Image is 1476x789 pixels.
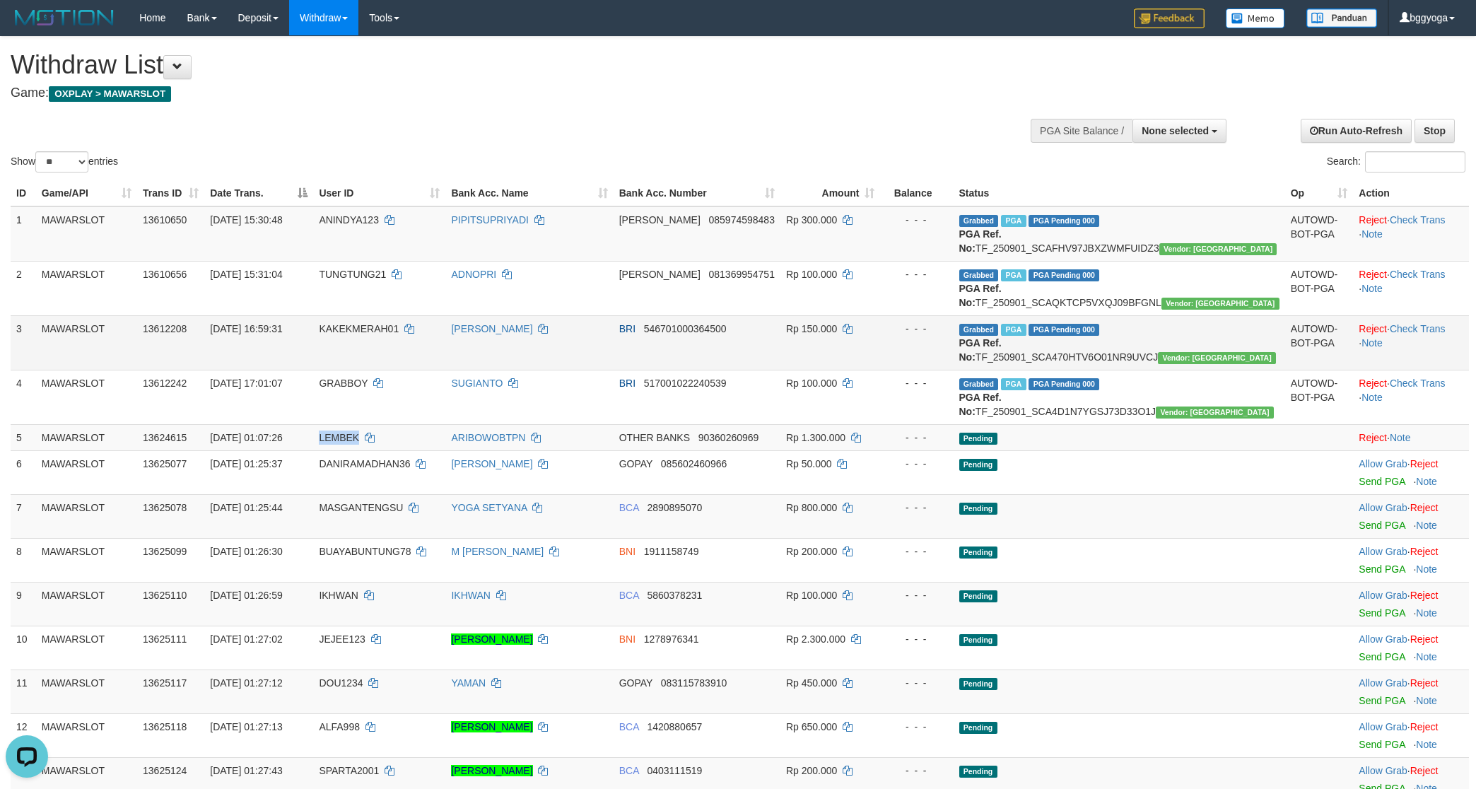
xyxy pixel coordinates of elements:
[1361,392,1383,403] a: Note
[644,546,699,557] span: Copy 1911158749 to clipboard
[36,180,137,206] th: Game/API: activate to sort column ascending
[143,432,187,443] span: 13624615
[619,432,690,443] span: OTHER BANKS
[1410,633,1439,645] a: Reject
[210,546,282,557] span: [DATE] 01:26:30
[959,766,997,778] span: Pending
[1359,323,1387,334] a: Reject
[319,765,379,776] span: SPARTA2001
[1001,269,1026,281] span: Marked by bggariesamuel
[1359,269,1387,280] a: Reject
[1285,261,1354,315] td: AUTOWD-BOT-PGA
[1410,590,1439,601] a: Reject
[1410,546,1439,557] a: Reject
[886,764,947,778] div: - - -
[1353,180,1469,206] th: Action
[451,677,486,689] a: YAMAN
[143,546,187,557] span: 13625099
[1359,721,1410,732] span: ·
[1156,407,1274,419] span: Vendor URL: https://secure10.1velocity.biz
[137,180,204,206] th: Trans ID: activate to sort column ascending
[445,180,613,206] th: Bank Acc. Name: activate to sort column ascending
[661,677,727,689] span: Copy 083115783910 to clipboard
[319,458,410,469] span: DANIRAMADHAN36
[1001,215,1026,227] span: Marked by bggariesamuel
[11,670,36,713] td: 11
[143,633,187,645] span: 13625111
[1359,458,1410,469] span: ·
[619,214,701,226] span: [PERSON_NAME]
[614,180,780,206] th: Bank Acc. Number: activate to sort column ascending
[11,151,118,173] label: Show entries
[1359,633,1407,645] a: Allow Grab
[1029,324,1099,336] span: PGA Pending
[886,457,947,471] div: - - -
[1416,739,1437,750] a: Note
[319,323,399,334] span: KAKEKMERAH01
[1359,633,1410,645] span: ·
[210,633,282,645] span: [DATE] 01:27:02
[36,582,137,626] td: MAWARSLOT
[1132,119,1226,143] button: None selected
[647,590,702,601] span: Copy 5860378231 to clipboard
[1359,458,1407,469] a: Allow Grab
[886,376,947,390] div: - - -
[1029,378,1099,390] span: PGA Pending
[1359,502,1407,513] a: Allow Grab
[1353,424,1469,450] td: ·
[1327,151,1465,173] label: Search:
[786,214,837,226] span: Rp 300.000
[1359,695,1405,706] a: Send PGA
[1359,432,1387,443] a: Reject
[35,151,88,173] select: Showentries
[959,722,997,734] span: Pending
[880,180,953,206] th: Balance
[319,546,411,557] span: BUAYABUNTUNG78
[959,590,997,602] span: Pending
[1001,324,1026,336] span: Marked by bggarif
[619,765,639,776] span: BCA
[959,228,1002,254] b: PGA Ref. No:
[1390,269,1446,280] a: Check Trans
[36,494,137,538] td: MAWARSLOT
[1353,626,1469,670] td: ·
[319,633,365,645] span: JEJEE123
[1306,8,1377,28] img: panduan.png
[959,503,997,515] span: Pending
[451,323,532,334] a: [PERSON_NAME]
[143,765,187,776] span: 13625124
[1301,119,1412,143] a: Run Auto-Refresh
[619,590,639,601] span: BCA
[954,261,1285,315] td: TF_250901_SCAQKTCP5VXQJ09BFGNL
[451,590,490,601] a: IKHWAN
[1416,520,1437,531] a: Note
[786,432,845,443] span: Rp 1.300.000
[36,713,137,757] td: MAWARSLOT
[959,433,997,445] span: Pending
[204,180,313,206] th: Date Trans.: activate to sort column descending
[886,588,947,602] div: - - -
[319,269,386,280] span: TUNGTUNG21
[619,546,635,557] span: BNI
[1414,119,1455,143] a: Stop
[1158,352,1276,364] span: Vendor URL: https://secure10.1velocity.biz
[1359,563,1405,575] a: Send PGA
[1359,607,1405,619] a: Send PGA
[210,378,282,389] span: [DATE] 17:01:07
[1134,8,1205,28] img: Feedback.jpg
[959,547,997,559] span: Pending
[1390,323,1446,334] a: Check Trans
[1142,125,1209,136] span: None selected
[886,213,947,227] div: - - -
[886,676,947,690] div: - - -
[1359,546,1407,557] a: Allow Grab
[210,432,282,443] span: [DATE] 01:07:26
[780,180,880,206] th: Amount: activate to sort column ascending
[11,86,970,100] h4: Game:
[954,370,1285,424] td: TF_250901_SCA4D1N7YGSJ73D33O1J
[143,458,187,469] span: 13625077
[1285,206,1354,262] td: AUTOWD-BOT-PGA
[954,180,1285,206] th: Status
[451,458,532,469] a: [PERSON_NAME]
[451,765,532,776] a: [PERSON_NAME]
